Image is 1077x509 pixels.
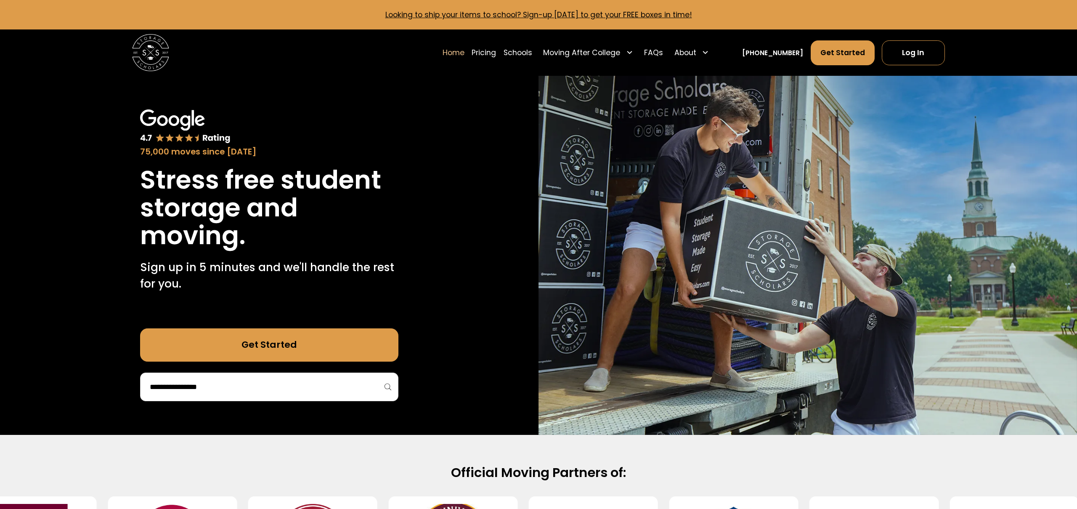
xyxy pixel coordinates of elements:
[140,146,398,158] div: 75,000 moves since [DATE]
[742,48,803,58] a: [PHONE_NUMBER]
[132,34,169,71] img: Storage Scholars main logo
[140,109,231,144] img: Google 4.7 star rating
[472,40,496,65] a: Pricing
[504,40,532,65] a: Schools
[140,259,398,292] p: Sign up in 5 minutes and we'll handle the rest for you.
[882,40,944,65] a: Log In
[644,40,663,65] a: FAQs
[443,40,464,65] a: Home
[132,34,169,71] a: home
[385,10,692,20] a: Looking to ship your items to school? Sign-up [DATE] to get your FREE boxes in time!
[243,464,834,481] h2: Official Moving Partners of:
[543,47,620,58] div: Moving After College
[540,40,637,65] div: Moving After College
[811,40,875,65] a: Get Started
[674,47,696,58] div: About
[671,40,713,65] div: About
[140,166,398,250] h1: Stress free student storage and moving.
[140,328,398,362] a: Get Started
[538,76,1077,435] img: Storage Scholars makes moving and storage easy.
